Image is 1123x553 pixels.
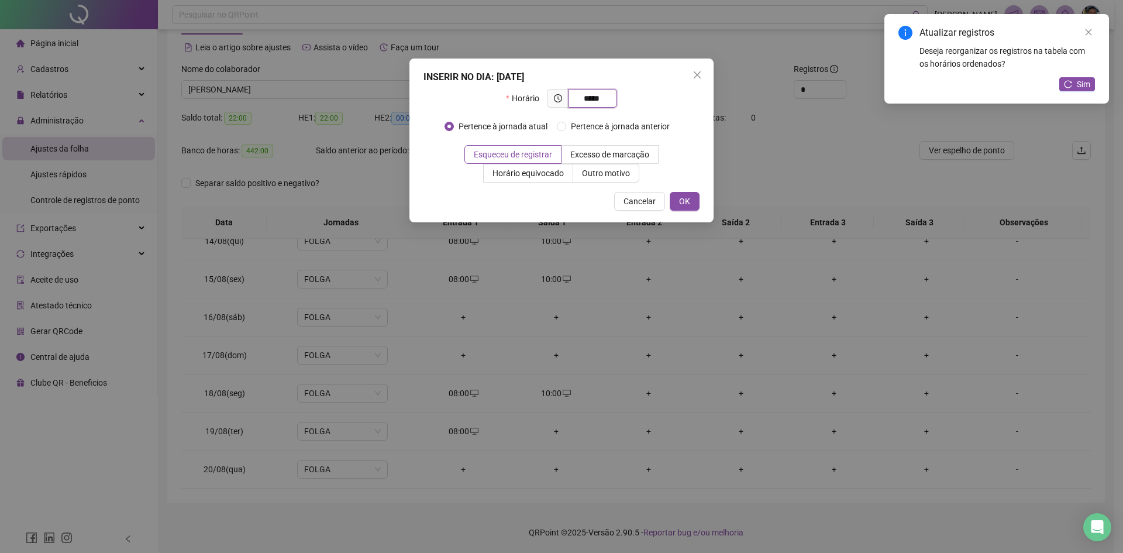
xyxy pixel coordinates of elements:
button: Cancelar [614,192,665,211]
span: info-circle [898,26,912,40]
span: Pertence à jornada atual [454,120,552,133]
a: Close [1082,26,1095,39]
div: Open Intercom Messenger [1083,513,1111,541]
button: Close [688,66,707,84]
span: OK [679,195,690,208]
span: Horário equivocado [492,169,564,178]
span: Excesso de marcação [570,150,649,159]
div: INSERIR NO DIA : [DATE] [423,70,700,84]
span: close [1084,28,1093,36]
span: Cancelar [623,195,656,208]
span: clock-circle [554,94,562,102]
span: close [693,70,702,80]
span: Sim [1077,78,1090,91]
div: Deseja reorganizar os registros na tabela com os horários ordenados? [919,44,1095,70]
div: Atualizar registros [919,26,1095,40]
span: Esqueceu de registrar [474,150,552,159]
button: OK [670,192,700,211]
span: reload [1064,80,1072,88]
button: Sim [1059,77,1095,91]
span: Outro motivo [582,169,630,178]
span: Pertence à jornada anterior [566,120,674,133]
label: Horário [506,89,546,108]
